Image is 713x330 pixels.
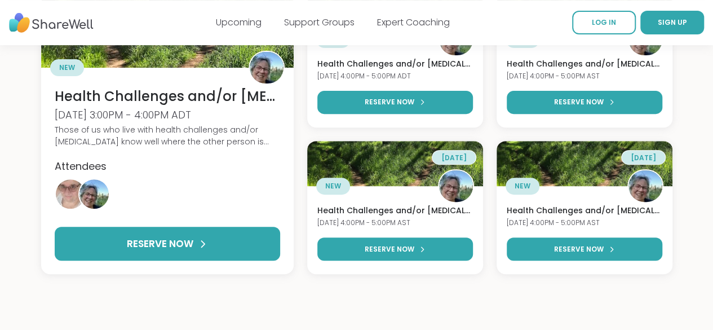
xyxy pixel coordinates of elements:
[56,179,85,209] img: Susan
[507,218,662,228] div: [DATE] 4:00PM - 5:00PM AST
[507,59,662,70] h3: Health Challenges and/or [MEDICAL_DATA]
[55,87,280,106] h3: Health Challenges and/or [MEDICAL_DATA]
[55,159,107,173] span: Attendees
[55,227,280,261] a: RESERVE NOW
[628,169,662,203] img: Lori246
[592,17,616,27] span: LOG IN
[59,63,75,73] span: NEW
[317,205,473,217] h3: Health Challenges and/or [MEDICAL_DATA]
[317,237,473,261] a: RESERVE NOW
[439,169,473,203] img: Lori246
[216,16,262,29] a: Upcoming
[640,11,704,34] a: SIGN UP
[79,179,109,209] img: Lori246
[317,91,473,114] a: RESERVE NOW
[507,91,662,114] a: RESERVE NOW
[317,59,473,70] h3: Health Challenges and/or [MEDICAL_DATA]
[250,51,284,85] img: Lori246
[284,16,355,29] a: Support Groups
[658,17,687,27] span: SIGN UP
[55,124,280,148] div: Those of us who live with health challenges and/or [MEDICAL_DATA] know well where the other perso...
[325,181,341,191] span: NEW
[365,244,414,254] span: RESERVE NOW
[507,205,662,217] h3: Health Challenges and/or [MEDICAL_DATA]
[515,181,530,191] span: NEW
[317,72,473,81] div: [DATE] 4:00PM - 5:00PM ADT
[441,153,467,162] span: [DATE]
[554,244,604,254] span: RESERVE NOW
[365,97,414,107] span: RESERVE NOW
[497,141,672,186] img: Health Challenges and/or Chronic Pain
[127,237,193,252] span: RESERVE NOW
[631,153,656,162] span: [DATE]
[307,141,483,186] img: Health Challenges and/or Chronic Pain
[55,108,280,122] div: [DATE] 3:00PM - 4:00PM ADT
[317,218,473,228] div: [DATE] 4:00PM - 5:00PM AST
[507,237,662,261] a: RESERVE NOW
[507,72,662,81] div: [DATE] 4:00PM - 5:00PM AST
[9,7,94,38] img: ShareWell Nav Logo
[377,16,450,29] a: Expert Coaching
[554,97,604,107] span: RESERVE NOW
[572,11,636,34] a: LOG IN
